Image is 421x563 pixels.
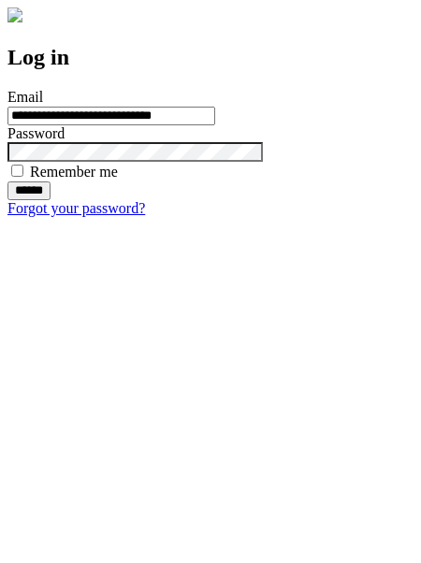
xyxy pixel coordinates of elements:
label: Password [7,125,65,141]
label: Email [7,89,43,105]
img: logo-4e3dc11c47720685a147b03b5a06dd966a58ff35d612b21f08c02c0306f2b779.png [7,7,22,22]
a: Forgot your password? [7,200,145,216]
h2: Log in [7,45,414,70]
label: Remember me [30,164,118,180]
